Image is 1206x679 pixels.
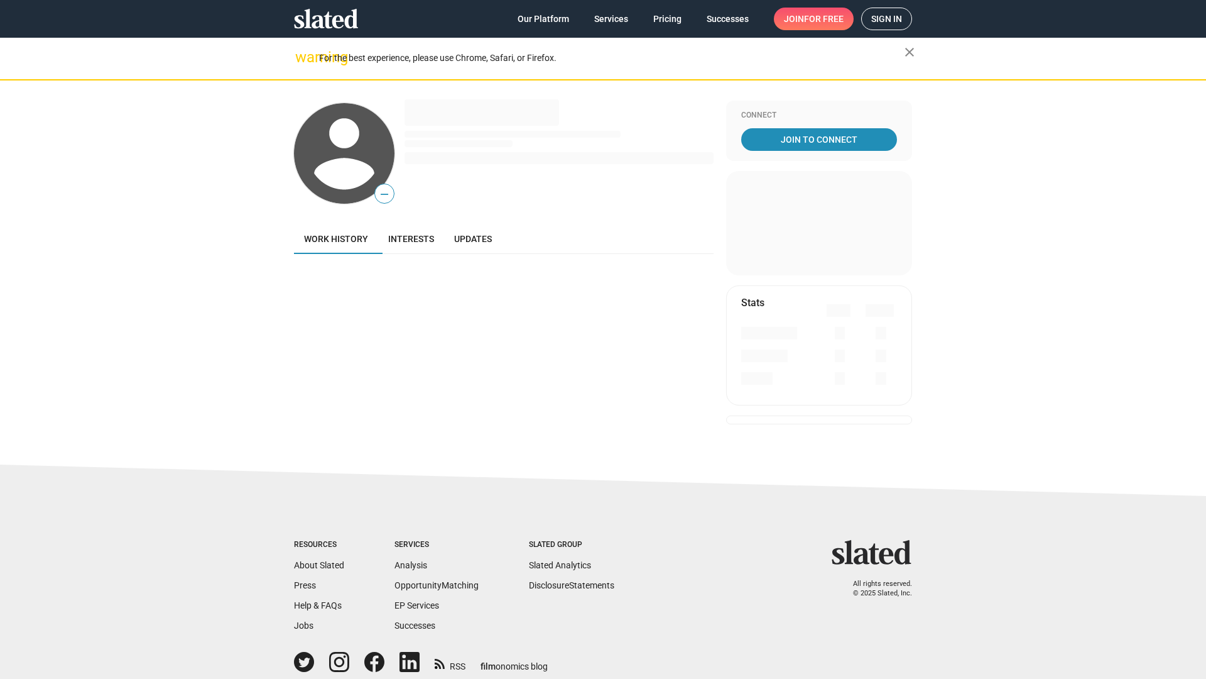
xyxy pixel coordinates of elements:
div: Services [394,540,479,550]
span: for free [804,8,844,30]
span: — [375,186,394,202]
a: Successes [394,621,435,631]
p: All rights reserved. © 2025 Slated, Inc. [840,580,912,598]
a: Join To Connect [741,128,897,151]
a: OpportunityMatching [394,580,479,590]
a: Successes [697,8,759,30]
span: Interests [388,234,434,244]
span: film [481,661,496,671]
a: Jobs [294,621,313,631]
a: Analysis [394,560,427,570]
span: Updates [454,234,492,244]
a: Services [584,8,638,30]
a: Pricing [643,8,692,30]
span: Join To Connect [744,128,894,151]
a: Updates [444,224,502,254]
mat-icon: warning [295,50,310,65]
a: About Slated [294,560,344,570]
span: Join [784,8,844,30]
a: Our Platform [508,8,579,30]
mat-card-title: Stats [741,296,764,309]
a: RSS [435,653,465,673]
div: Slated Group [529,540,614,550]
a: Sign in [861,8,912,30]
a: filmonomics blog [481,651,548,673]
a: Work history [294,224,378,254]
a: Slated Analytics [529,560,591,570]
mat-icon: close [902,45,917,60]
a: Help & FAQs [294,600,342,610]
span: Successes [707,8,749,30]
span: Services [594,8,628,30]
div: Connect [741,111,897,121]
span: Pricing [653,8,682,30]
span: Work history [304,234,368,244]
a: Press [294,580,316,590]
span: Sign in [871,8,902,30]
a: Interests [378,224,444,254]
div: For the best experience, please use Chrome, Safari, or Firefox. [319,50,905,67]
a: DisclosureStatements [529,580,614,590]
span: Our Platform [518,8,569,30]
div: Resources [294,540,344,550]
a: Joinfor free [774,8,854,30]
a: EP Services [394,600,439,610]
